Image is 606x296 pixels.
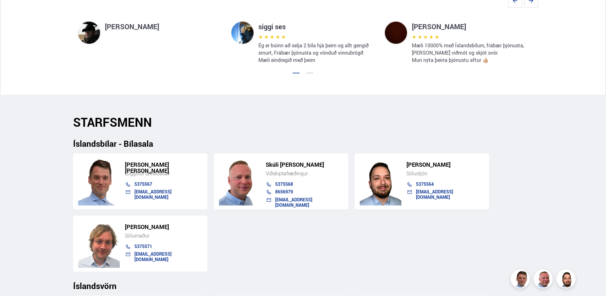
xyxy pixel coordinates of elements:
[416,189,453,200] a: [EMAIL_ADDRESS][DOMAIN_NAME]
[258,33,286,40] span: ★ ★ ★ ★ ★
[73,115,533,129] h2: STARFSMENN
[105,22,221,32] h4: [PERSON_NAME]
[5,3,24,22] button: Open LiveChat chat widget
[266,170,308,177] span: Viðskiptafræðingur
[134,189,172,200] a: [EMAIL_ADDRESS][DOMAIN_NAME]
[385,22,407,44] img: ivSJBoSYNJ1imj5R.webp
[512,270,531,289] img: FbJEzSuNWCJXmdc-.webp
[219,158,261,205] img: siFngHWaQ9KaOqBr.png
[134,243,152,249] a: 5375571
[258,22,375,32] h4: siggi ses
[73,281,533,291] h3: Íslandsvörn
[557,270,576,289] img: nhp88E3Fdnt1Opn2.png
[78,220,120,268] img: SZ4H-t_Copy_of_C.png
[231,22,254,44] img: SllRT5B5QPkh28GD.webp
[258,42,375,64] p: Ég er búinn að selja 2 bíla hjá þeim og allt gengið smurt, Frábær þjónusta og vönduð vinnubrögð. ...
[125,232,202,239] div: Sölumaður
[412,57,528,64] p: Mun nýta þeirra þjónustu aftur 👍🏼
[134,181,152,187] a: 5375567
[412,33,439,40] span: ★ ★ ★ ★ ★
[406,170,484,177] div: Sölustjóri
[125,224,202,230] h5: [PERSON_NAME]
[406,162,484,168] h5: [PERSON_NAME]
[275,181,293,187] a: 5375568
[78,22,100,44] img: dsORqd-mBEOihhtP.webp
[266,162,343,168] h5: Skúli [PERSON_NAME]
[412,22,528,32] h4: [PERSON_NAME]
[412,42,528,57] p: Mæli 10000% með Íslandsbílum, frábær þjónusta, [PERSON_NAME] viðmót og skjót svör.
[275,189,293,195] a: 8656979
[134,251,172,262] a: [EMAIL_ADDRESS][DOMAIN_NAME]
[275,197,312,208] a: [EMAIL_ADDRESS][DOMAIN_NAME]
[78,158,120,205] img: FbJEzSuNWCJXmdc-.webp
[73,139,533,148] h3: Íslandsbílar - Bílasala
[416,181,434,187] a: 5375564
[125,170,202,177] div: Löggiltur bifreiðasali
[125,162,202,174] h5: [PERSON_NAME] [PERSON_NAME]
[360,158,401,205] img: nhp88E3Fdnt1Opn2.png
[535,270,554,289] img: siFngHWaQ9KaOqBr.png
